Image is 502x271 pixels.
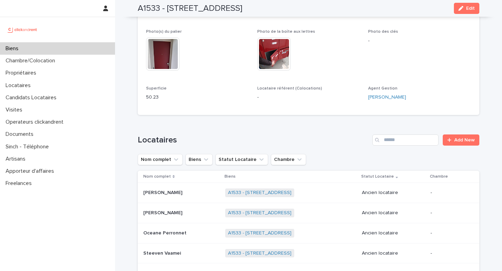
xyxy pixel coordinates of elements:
[362,210,425,216] p: Ancien locataire
[3,119,69,125] p: Operateurs clickandrent
[257,94,360,101] p: -
[3,45,24,52] p: Biens
[228,210,291,216] a: A1533 - [STREET_ADDRESS]
[466,6,475,11] span: Edit
[430,173,448,180] p: Chambre
[3,144,54,150] p: Sinch - Téléphone
[3,168,60,175] p: Apporteur d'affaires
[443,134,479,146] a: Add New
[138,154,183,165] button: Nom complet
[143,173,171,180] p: Nom complet
[138,135,370,145] h1: Locataires
[146,94,249,101] p: 50.23
[146,30,182,34] span: Photo(s) du palier
[3,131,39,138] p: Documents
[431,250,468,256] p: -
[368,94,406,101] a: [PERSON_NAME]
[143,249,182,256] p: Steeven Vaamei
[3,94,62,101] p: Candidats Locataires
[228,250,291,256] a: A1533 - [STREET_ADDRESS]
[454,3,479,14] button: Edit
[3,107,28,113] p: Visites
[361,173,394,180] p: Statut Locataire
[228,190,291,196] a: A1533 - [STREET_ADDRESS]
[3,70,42,76] p: Propriétaires
[368,30,398,34] span: Photo des clés
[143,188,184,196] p: [PERSON_NAME]
[257,30,315,34] span: Photo de la boîte aux lettres
[362,190,425,196] p: Ancien locataire
[454,138,475,142] span: Add New
[225,173,236,180] p: Biens
[372,134,439,146] input: Search
[215,154,268,165] button: Statut Locataire
[6,23,39,37] img: UCB0brd3T0yccxBKYDjQ
[138,223,479,243] tr: Oceane PerronnetOceane Perronnet A1533 - [STREET_ADDRESS] Ancien locataire-
[431,190,468,196] p: -
[271,154,306,165] button: Chambre
[3,57,61,64] p: Chambre/Colocation
[431,230,468,236] p: -
[3,82,36,89] p: Locataires
[362,230,425,236] p: Ancien locataire
[185,154,213,165] button: Biens
[257,86,322,91] span: Locataire référent (Colocations)
[362,250,425,256] p: Ancien locataire
[3,156,31,162] p: Artisans
[431,210,468,216] p: -
[143,229,188,236] p: Oceane Perronnet
[143,209,184,216] p: [PERSON_NAME]
[138,3,242,14] h2: A1533 - [STREET_ADDRESS]
[146,86,167,91] span: Superficie
[138,243,479,263] tr: Steeven VaameiSteeven Vaamei A1533 - [STREET_ADDRESS] Ancien locataire-
[138,183,479,203] tr: [PERSON_NAME][PERSON_NAME] A1533 - [STREET_ADDRESS] Ancien locataire-
[368,37,471,45] p: -
[368,86,397,91] span: Agent Gestion
[138,203,479,223] tr: [PERSON_NAME][PERSON_NAME] A1533 - [STREET_ADDRESS] Ancien locataire-
[3,180,37,187] p: Freelances
[228,230,291,236] a: A1533 - [STREET_ADDRESS]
